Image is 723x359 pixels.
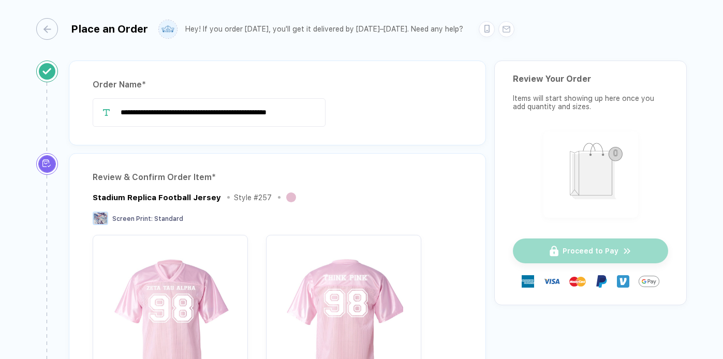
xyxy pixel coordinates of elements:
div: Review Your Order [513,74,668,84]
div: Items will start showing up here once you add quantity and sizes. [513,94,668,111]
img: Paypal [595,275,608,288]
span: Standard [154,215,183,222]
div: Hey! If you order [DATE], you'll get it delivered by [DATE]–[DATE]. Need any help? [185,25,463,34]
img: shopping_bag.png [548,136,633,211]
div: Style # 257 [234,193,272,202]
img: master-card [569,273,586,290]
div: Place an Order [71,23,148,35]
div: Review & Confirm Order Item [93,169,462,186]
div: Order Name [93,77,462,93]
span: Screen Print : [112,215,153,222]
img: Screen Print [93,212,108,225]
img: express [522,275,534,288]
img: Venmo [617,275,629,288]
div: Stadium Replica Football Jersey [93,193,221,202]
img: GPay [639,271,659,292]
img: user profile [159,20,177,38]
img: visa [543,273,560,290]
